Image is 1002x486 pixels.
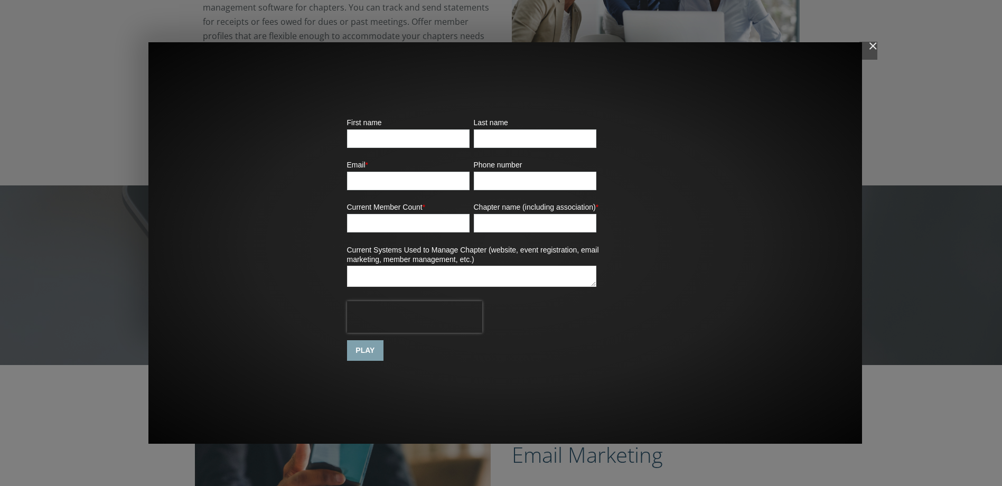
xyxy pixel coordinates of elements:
img: Click to close video [859,42,877,60]
span: Last name [474,118,508,127]
button: Close [867,41,878,51]
input: PLAY [347,340,384,361]
span: Phone number [474,161,522,169]
iframe: reCAPTCHA [347,301,482,333]
span: Email [347,161,366,169]
span: Chapter name (including association) [474,203,596,211]
span: First name [347,118,382,127]
span: Current Member Count [347,203,423,211]
span: Current Systems Used to Manage Chapter (website, event registration, email marketing, member mana... [347,246,599,264]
